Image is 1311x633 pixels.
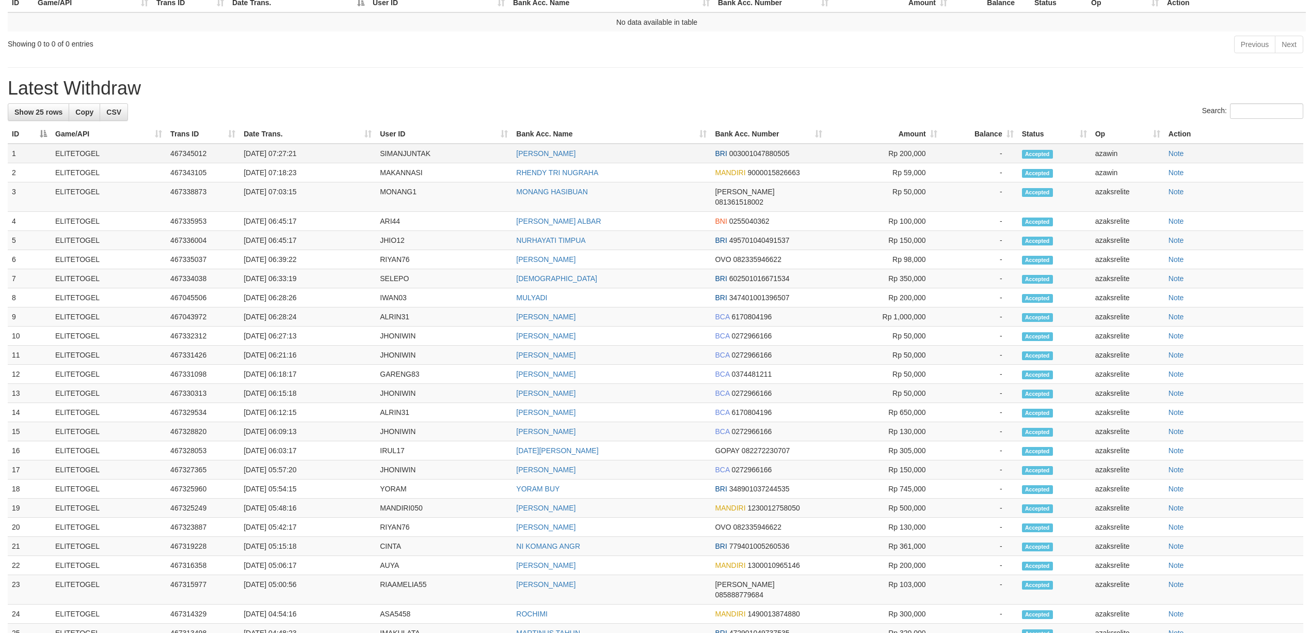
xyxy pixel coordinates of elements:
[826,269,941,288] td: Rp 350,000
[1091,125,1164,144] th: Op: activate to sort column ascending
[941,250,1018,269] td: -
[239,125,376,144] th: Date Trans.: activate to sort column ascending
[376,288,512,307] td: IWAN03
[51,212,166,231] td: ELITETOGEL
[516,504,575,512] a: [PERSON_NAME]
[1275,36,1303,53] a: Next
[516,313,575,321] a: [PERSON_NAME]
[376,125,512,144] th: User ID: activate to sort column ascending
[8,125,51,144] th: ID: activate to sort column descending
[715,313,729,321] span: BCA
[1022,370,1053,379] span: Accepted
[1169,580,1184,589] a: Note
[1169,542,1184,550] a: Note
[516,408,575,416] a: [PERSON_NAME]
[731,389,772,397] span: Copy 0272966166 to clipboard
[941,125,1018,144] th: Balance: activate to sort column ascending
[8,460,51,480] td: 17
[51,499,166,518] td: ELITETOGEL
[8,144,51,163] td: 1
[826,499,941,518] td: Rp 500,000
[731,313,772,321] span: Copy 6170804196 to clipboard
[826,365,941,384] td: Rp 50,000
[729,485,790,493] span: Copy 348901037244535 to clipboard
[941,460,1018,480] td: -
[1022,150,1053,159] span: Accepted
[1169,294,1184,302] a: Note
[1169,427,1184,436] a: Note
[1091,441,1164,460] td: azaksrelite
[826,125,941,144] th: Amount: activate to sort column ascending
[1022,409,1053,418] span: Accepted
[826,144,941,163] td: Rp 200,000
[729,274,790,283] span: Copy 602501016671534 to clipboard
[1169,149,1184,158] a: Note
[166,125,239,144] th: Trans ID: activate to sort column ascending
[516,389,575,397] a: [PERSON_NAME]
[8,307,51,327] td: 9
[8,441,51,460] td: 16
[376,365,512,384] td: GARENG83
[1169,351,1184,359] a: Note
[239,518,376,537] td: [DATE] 05:42:17
[14,108,62,116] span: Show 25 rows
[51,441,166,460] td: ELITETOGEL
[51,518,166,537] td: ELITETOGEL
[941,384,1018,403] td: -
[715,274,727,283] span: BRI
[941,163,1018,182] td: -
[1022,466,1053,475] span: Accepted
[731,466,772,474] span: Copy 0272966166 to clipboard
[516,188,587,196] a: MONANG HASIBUAN
[75,108,93,116] span: Copy
[1169,389,1184,397] a: Note
[1169,332,1184,340] a: Note
[239,212,376,231] td: [DATE] 06:45:17
[51,327,166,346] td: ELITETOGEL
[376,480,512,499] td: YORAM
[8,288,51,307] td: 8
[1169,408,1184,416] a: Note
[239,499,376,518] td: [DATE] 05:48:16
[1169,610,1184,618] a: Note
[516,351,575,359] a: [PERSON_NAME]
[715,485,727,493] span: BRI
[239,231,376,250] td: [DATE] 06:45:17
[239,269,376,288] td: [DATE] 06:33:19
[941,365,1018,384] td: -
[8,346,51,365] td: 11
[516,294,547,302] a: MULYADI
[51,480,166,499] td: ELITETOGEL
[516,561,575,569] a: [PERSON_NAME]
[1169,255,1184,264] a: Note
[516,370,575,378] a: [PERSON_NAME]
[826,327,941,346] td: Rp 50,000
[166,163,239,182] td: 467343105
[1169,168,1184,177] a: Note
[729,149,790,158] span: Copy 003001047880505 to clipboard
[715,217,727,225] span: BNI
[715,236,727,244] span: BRI
[166,346,239,365] td: 467331426
[941,327,1018,346] td: -
[166,250,239,269] td: 467335037
[1169,313,1184,321] a: Note
[51,125,166,144] th: Game/API: activate to sort column ascending
[239,327,376,346] td: [DATE] 06:27:13
[239,384,376,403] td: [DATE] 06:15:18
[166,231,239,250] td: 467336004
[8,182,51,212] td: 3
[51,403,166,422] td: ELITETOGEL
[376,250,512,269] td: RIYAN76
[516,149,575,158] a: [PERSON_NAME]
[376,327,512,346] td: JHONIWIN
[1022,275,1053,284] span: Accepted
[715,504,745,512] span: MANDIRI
[8,480,51,499] td: 18
[376,231,512,250] td: JHIO12
[715,351,729,359] span: BCA
[376,499,512,518] td: MANDIRI050
[166,499,239,518] td: 467325249
[1091,422,1164,441] td: azaksrelite
[516,427,575,436] a: [PERSON_NAME]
